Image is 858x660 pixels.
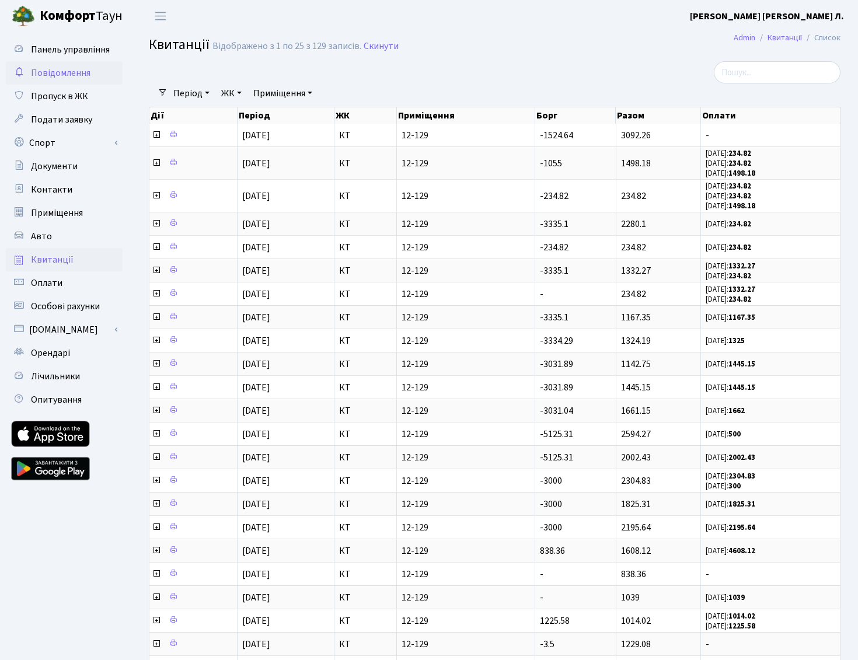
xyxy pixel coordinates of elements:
span: 1324.19 [621,334,651,347]
span: 1661.15 [621,404,651,417]
div: Відображено з 1 по 25 з 129 записів. [212,41,361,52]
a: Лічильники [6,365,123,388]
small: [DATE]: [706,219,751,229]
span: Орендарі [31,347,70,359]
b: 1014.02 [728,611,755,621]
small: [DATE]: [706,284,755,295]
span: КТ [339,313,392,322]
span: [DATE] [242,241,270,254]
span: КТ [339,570,392,579]
span: -3.5 [540,638,554,651]
span: -3031.89 [540,358,573,371]
span: 2594.27 [621,428,651,441]
th: Приміщення [397,107,535,124]
span: [DATE] [242,451,270,464]
span: 2195.64 [621,521,651,534]
b: 2002.43 [728,452,755,463]
span: [DATE] [242,568,270,581]
span: -3031.89 [540,381,573,394]
small: [DATE]: [706,191,751,201]
span: - [540,591,543,604]
span: 12-129 [402,191,530,201]
span: -5125.31 [540,428,573,441]
b: 234.82 [728,181,751,191]
span: -3335.1 [540,311,568,324]
small: [DATE]: [706,611,755,621]
span: 234.82 [621,241,646,254]
span: - [706,640,835,649]
span: Повідомлення [31,67,90,79]
span: 1167.35 [621,311,651,324]
span: 838.36 [621,568,646,581]
small: [DATE]: [706,148,751,159]
small: [DATE]: [706,168,755,179]
small: [DATE]: [706,181,751,191]
span: 12-129 [402,383,530,392]
span: 1039 [621,591,640,604]
a: Admin [734,32,755,44]
a: Приміщення [249,83,317,103]
span: -1055 [540,157,562,170]
span: 12-129 [402,593,530,602]
th: Борг [535,107,616,124]
span: [DATE] [242,638,270,651]
span: [DATE] [242,311,270,324]
span: КТ [339,383,392,392]
b: 1332.27 [728,261,755,271]
span: [DATE] [242,614,270,627]
span: Лічильники [31,370,80,383]
span: 12-129 [402,159,530,168]
span: 12-129 [402,616,530,626]
span: 2304.83 [621,474,651,487]
small: [DATE]: [706,592,745,603]
a: Період [169,83,214,103]
span: 12-129 [402,640,530,649]
b: 234.82 [728,191,751,201]
span: 3092.26 [621,129,651,142]
li: Список [802,32,840,44]
span: - [706,131,835,140]
span: [DATE] [242,358,270,371]
span: Таун [40,6,123,26]
a: Опитування [6,388,123,411]
nav: breadcrumb [716,26,858,50]
span: 12-129 [402,406,530,415]
a: Подати заявку [6,108,123,131]
span: [DATE] [242,591,270,604]
b: 1225.58 [728,621,755,631]
span: 12-129 [402,266,530,275]
span: КТ [339,453,392,462]
span: Квитанції [31,253,74,266]
b: 234.82 [728,242,751,253]
span: 1498.18 [621,157,651,170]
b: 1325 [728,336,745,346]
b: 234.82 [728,271,751,281]
span: [DATE] [242,264,270,277]
small: [DATE]: [706,158,751,169]
span: [DATE] [242,428,270,441]
span: КТ [339,289,392,299]
b: 1498.18 [728,201,755,211]
span: -3000 [540,498,562,511]
small: [DATE]: [706,294,751,305]
span: [DATE] [242,381,270,394]
b: 300 [728,481,741,491]
span: 234.82 [621,190,646,202]
small: [DATE]: [706,201,755,211]
th: Разом [616,107,701,124]
b: 1445.15 [728,382,755,393]
span: [DATE] [242,129,270,142]
small: [DATE]: [706,336,745,346]
a: Контакти [6,178,123,201]
a: [DOMAIN_NAME] [6,318,123,341]
span: 1225.58 [540,614,570,627]
b: 2195.64 [728,522,755,533]
span: Приміщення [31,207,83,219]
span: КТ [339,219,392,229]
span: 12-129 [402,546,530,556]
span: КТ [339,191,392,201]
span: Оплати [31,277,62,289]
span: Панель управління [31,43,110,56]
b: 1498.18 [728,168,755,179]
span: 12-129 [402,453,530,462]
